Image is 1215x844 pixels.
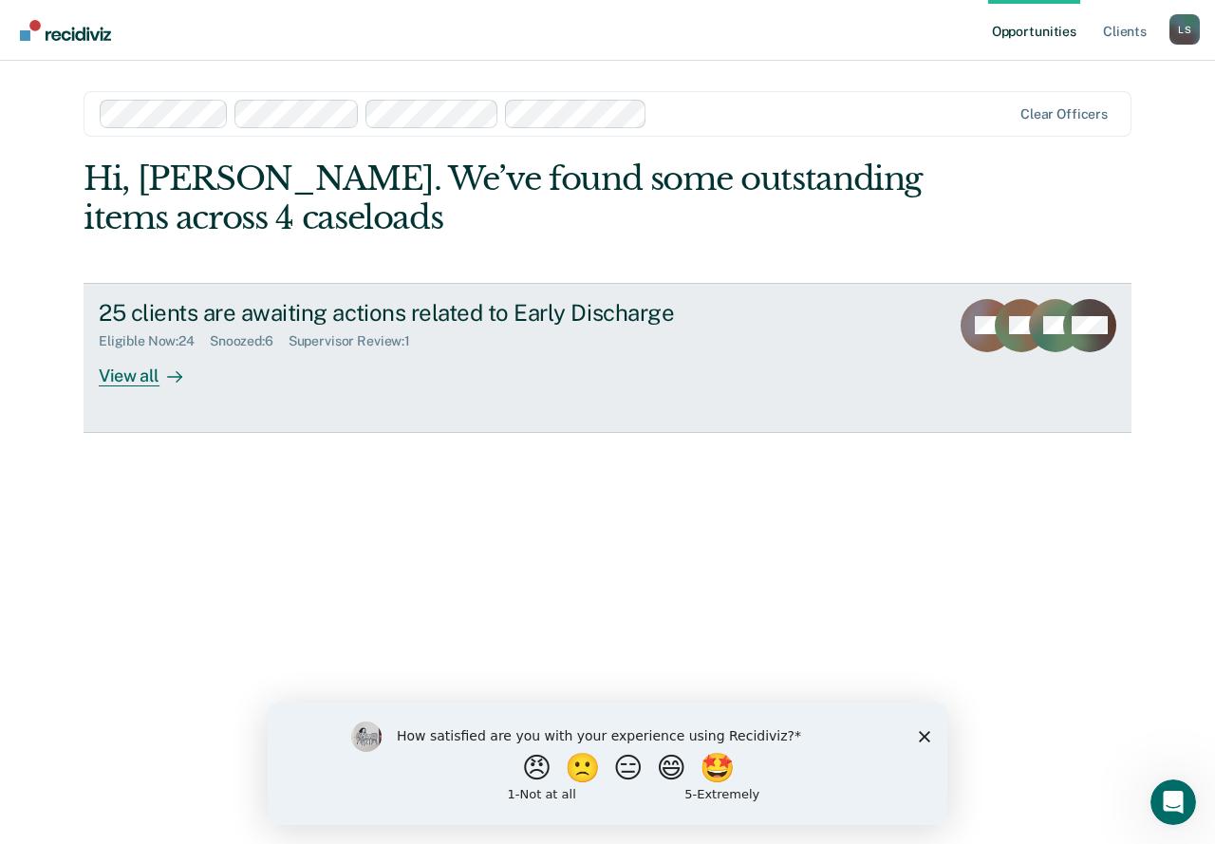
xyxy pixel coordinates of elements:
[1020,106,1108,122] div: Clear officers
[210,333,289,349] div: Snoozed : 6
[1169,14,1200,45] div: L S
[20,20,111,41] img: Recidiviz
[1169,14,1200,45] button: Profile dropdown button
[84,159,922,237] div: Hi, [PERSON_NAME]. We’ve found some outstanding items across 4 caseloads
[84,283,1131,433] a: 25 clients are awaiting actions related to Early DischargeEligible Now:24Snoozed:6Supervisor Revi...
[99,299,765,327] div: 25 clients are awaiting actions related to Early Discharge
[99,333,210,349] div: Eligible Now : 24
[1150,779,1196,825] iframe: Intercom live chat
[99,349,205,386] div: View all
[268,703,947,825] iframe: Survey by Kim from Recidiviz
[289,333,425,349] div: Supervisor Review : 1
